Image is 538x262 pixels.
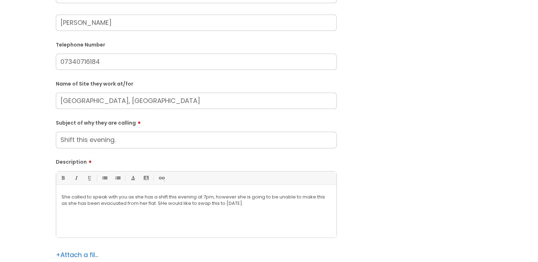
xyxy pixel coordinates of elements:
[56,40,337,48] label: Telephone Number
[62,194,331,207] p: She called to speak with you as she has a shift this evening at 7pm, however she is going to be u...
[128,174,137,182] a: Font Color
[56,157,337,165] label: Description
[56,15,337,31] input: Your Name
[56,249,98,261] div: Attach a file
[142,174,150,182] a: Back Color
[58,174,67,182] a: Bold (Ctrl-B)
[100,174,109,182] a: • Unordered List (Ctrl-Shift-7)
[157,174,166,182] a: Link
[113,174,122,182] a: 1. Ordered List (Ctrl-Shift-8)
[71,174,80,182] a: Italic (Ctrl-I)
[56,80,337,87] label: Name of Site they work at/for
[56,118,337,126] label: Subject of why they are calling
[85,174,94,182] a: Underline(Ctrl-U)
